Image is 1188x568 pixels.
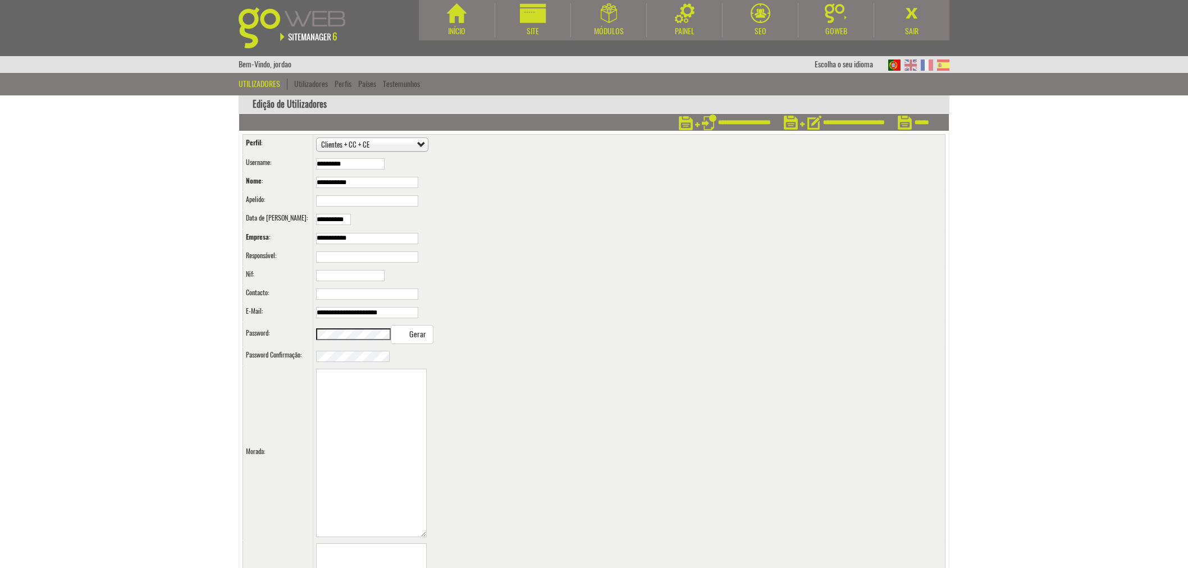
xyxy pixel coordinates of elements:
td: : [243,173,313,192]
label: Empresa [246,232,269,242]
label: Morada [246,447,264,456]
div: Módulos [571,26,646,37]
img: FR [921,59,933,71]
img: Site [520,3,546,23]
label: Nif [246,269,253,279]
td: : [243,248,313,266]
label: Password Confirmação [246,350,300,360]
span: Clientes + CC + CE [321,138,413,152]
label: Username [246,158,270,167]
td: : [243,210,313,229]
img: Painel [675,3,694,23]
a: Utilizadores [294,79,328,89]
div: SEO [723,26,798,37]
label: Apelido [246,195,264,204]
img: ES [937,59,949,71]
div: Painel [647,26,722,37]
img: Início [447,3,467,23]
img: SEO [751,3,770,23]
label: Responsável [246,251,275,260]
td: : [243,366,313,540]
span: Gerar [398,329,426,340]
td: : [243,229,313,248]
label: Contacto [246,288,268,297]
img: Módulos [601,3,617,23]
td: : [243,322,313,347]
a: Testemunhos [383,79,420,89]
img: Goweb [825,3,848,23]
img: Goweb [239,7,358,48]
label: Nome [246,176,262,186]
div: Site [495,26,570,37]
div: Goweb [798,26,874,37]
td: : [243,285,313,303]
div: Bem-Vindo, jordao [239,56,291,73]
td: : [243,304,313,322]
div: Utilizadores [239,79,287,90]
a: Perfis [335,79,351,89]
img: PT [888,59,901,71]
div: Sair [874,26,949,37]
label: E-Mail [246,306,262,316]
label: Data de [PERSON_NAME] [246,213,307,223]
div: Edição de Utilizadores [239,95,949,114]
div: Início [419,26,495,37]
label: Password [246,328,268,338]
td: : [243,347,313,366]
label: Perfil [246,138,261,148]
td: : [243,266,313,285]
button: Gerar [391,325,433,344]
div: Escolha o seu idioma [815,56,884,73]
td: : [243,192,313,210]
a: Países [358,79,376,89]
td: : [243,135,313,155]
img: EN [904,59,917,71]
img: Sair [902,3,922,23]
td: : [243,155,313,173]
